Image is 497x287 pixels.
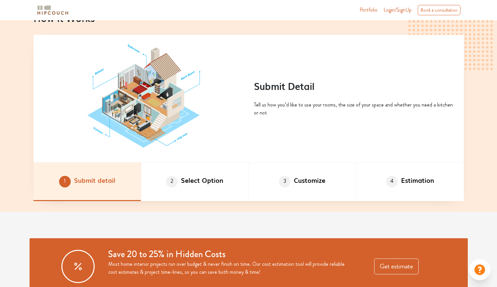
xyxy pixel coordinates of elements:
[108,260,354,276] p: Most home interior projects run over budget & never finish on time. Our cost estimation tool will...
[279,176,290,187] span: 3
[386,176,398,187] span: 4
[34,12,464,24] h2: How It Works
[383,6,412,14] span: Login/SignUp
[166,176,178,187] span: 2
[249,163,356,201] li: Customize
[36,4,69,16] img: logo-horizontal.svg
[360,6,377,14] a: Portfolio
[356,163,464,201] li: Estimation
[59,176,71,187] span: 1
[34,163,141,201] li: Submit detail
[374,258,419,274] button: Get estimate
[108,249,354,260] h3: Save 20 to 25% in Hidden Costs
[418,5,460,15] div: Book a consultation
[36,3,69,18] span: logo-horizontal.svg
[141,163,249,201] li: Select Option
